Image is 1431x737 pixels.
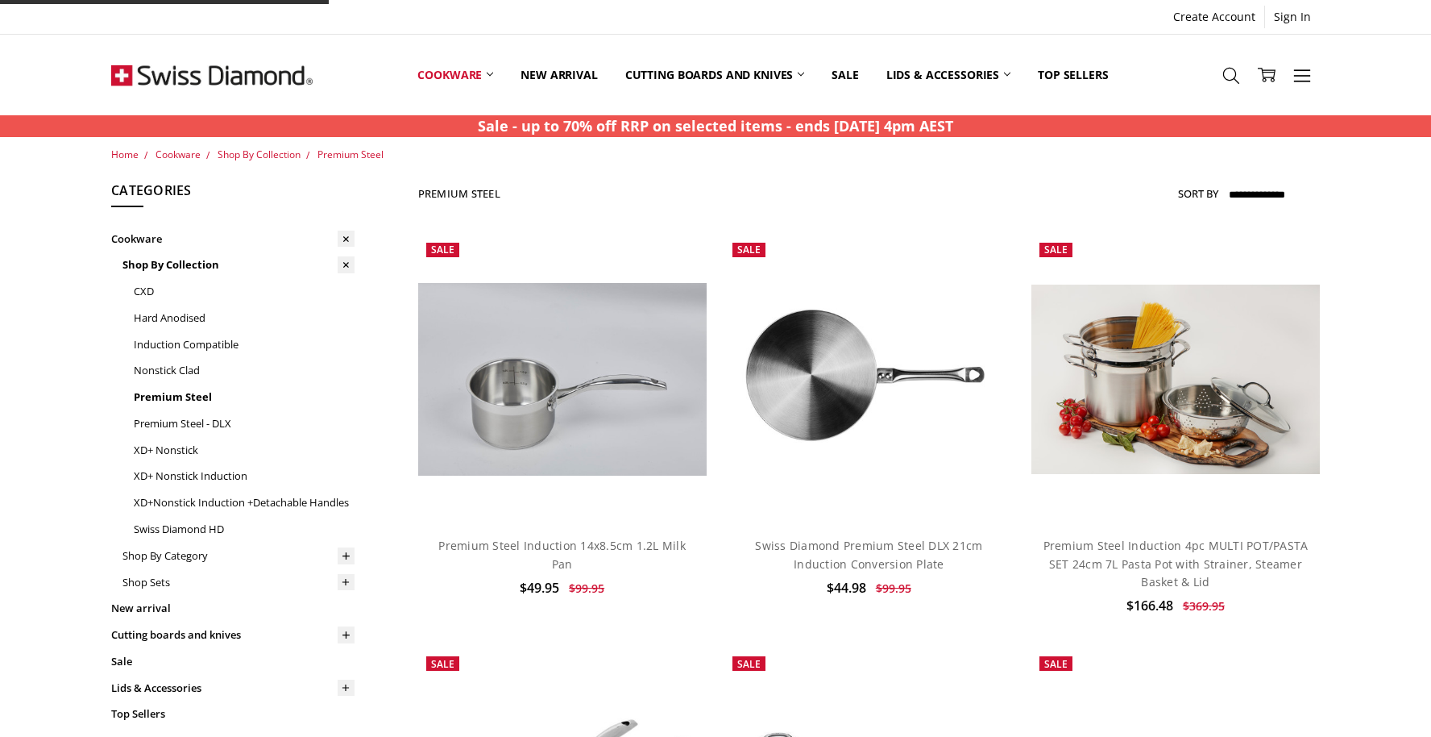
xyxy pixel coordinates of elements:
a: Create Account [1164,6,1264,28]
a: Top Sellers [111,701,355,727]
a: Cookware [404,39,507,110]
span: $44.98 [827,579,866,597]
img: Free Shipping On Every Order [111,35,313,115]
span: Sale [431,243,454,256]
span: Sale [737,243,761,256]
h1: Premium Steel [418,187,500,200]
a: Shop By Collection [122,252,355,278]
img: Premium Steel Induction 4pc MULTI POT/PASTA SET 24cm 7L Pasta Pot with Strainer, Steamer Basket &... [1031,285,1320,474]
a: Premium Steel [134,384,355,410]
a: Swiss Diamond HD [134,516,355,543]
a: Top Sellers [1024,39,1122,110]
label: Sort By [1178,181,1218,206]
img: Swiss Diamond Premium Steel DLX 21cm Induction Conversion Plate [724,235,1013,523]
span: Sale [431,657,454,671]
a: XD+Nonstick Induction +Detachable Handles [134,489,355,516]
a: Swiss Diamond Premium Steel DLX 21cm Induction Conversion Plate [755,538,982,571]
a: Premium Steel Induction 4pc MULTI POT/PASTA SET 24cm 7L Pasta Pot with Strainer, Steamer Basket &... [1043,538,1309,589]
a: New arrival [507,39,611,110]
a: Premium Steel [317,148,384,161]
span: $369.95 [1183,598,1225,614]
a: Premium Steel - DLX [134,410,355,437]
a: Induction Compatible [134,331,355,358]
a: Shop By Category [122,543,355,569]
a: XD+ Nonstick [134,437,355,464]
a: XD+ Nonstick Induction [134,463,355,489]
a: Cutting boards and knives [612,39,819,110]
a: Lids & Accessories [111,675,355,702]
span: Sale [1044,243,1068,256]
img: Premium Steel Induction 14x8.5cm 1.2L Milk Pan [418,283,707,476]
a: Sale [111,648,355,675]
a: Shop By Collection [218,148,301,161]
a: Home [111,148,139,161]
a: Cookware [156,148,201,161]
a: Premium Steel Induction 14x8.5cm 1.2L Milk Pan [438,538,686,571]
a: Premium Steel Induction 4pc MULTI POT/PASTA SET 24cm 7L Pasta Pot with Strainer, Steamer Basket &... [1031,235,1320,523]
a: CXD [134,278,355,305]
span: $99.95 [876,581,911,596]
a: Cookware [111,226,355,252]
a: New arrival [111,595,355,622]
a: Sale [818,39,872,110]
span: $166.48 [1126,597,1173,614]
a: Premium Steel Induction 14x8.5cm 1.2L Milk Pan [418,235,707,523]
strong: Sale - up to 70% off RRP on selected items - ends [DATE] 4pm AEST [478,116,953,135]
span: $49.95 [520,579,559,597]
span: $99.95 [569,581,604,596]
a: Sign In [1265,6,1320,28]
h5: Categories [111,181,355,208]
a: Shop Sets [122,569,355,596]
a: Cutting boards and knives [111,622,355,648]
a: Nonstick Clad [134,357,355,384]
a: Lids & Accessories [873,39,1024,110]
span: Sale [1044,657,1068,671]
span: Sale [737,657,761,671]
a: Hard Anodised [134,305,355,331]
